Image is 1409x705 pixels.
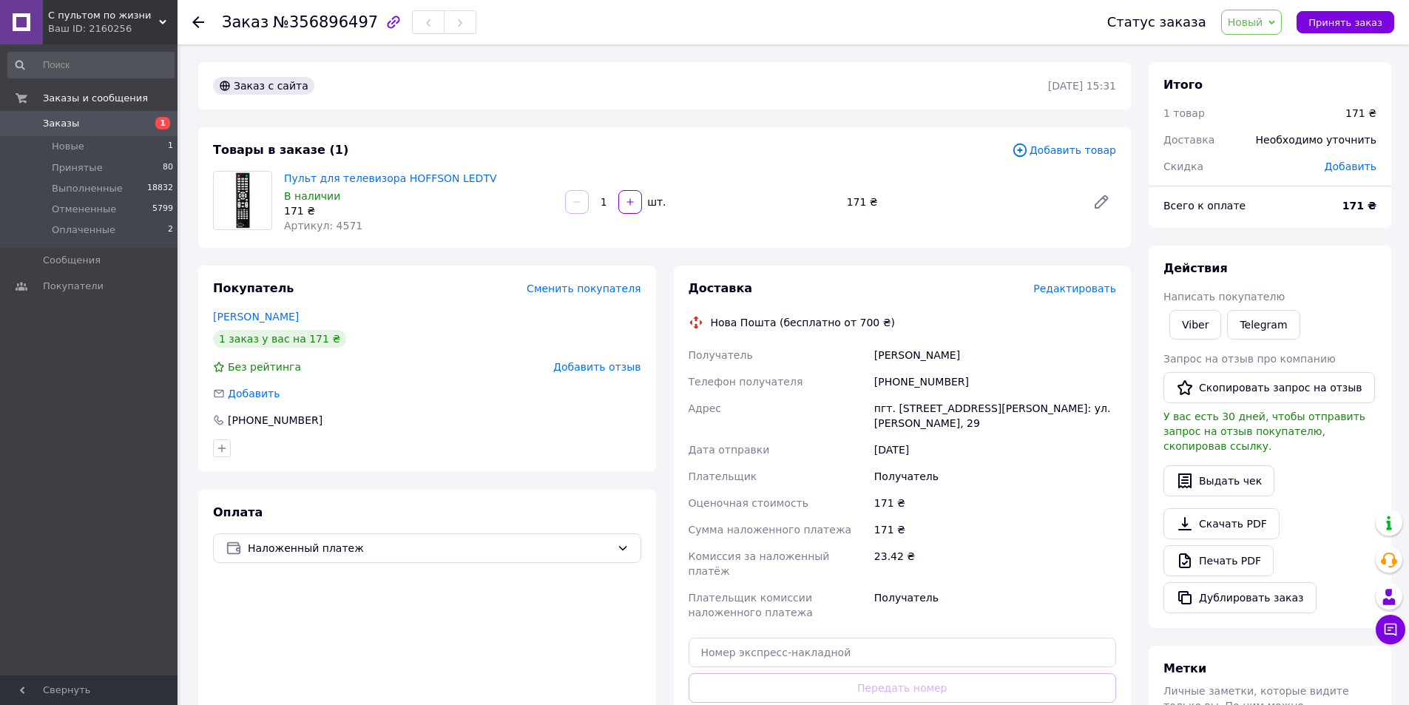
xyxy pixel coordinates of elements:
[1163,134,1214,146] span: Доставка
[1048,80,1116,92] time: [DATE] 15:31
[43,280,104,293] span: Покупатели
[871,395,1119,436] div: пгт. [STREET_ADDRESS][PERSON_NAME]: ул. [PERSON_NAME], 29
[1342,200,1376,212] b: 171 ₴
[689,550,830,577] span: Комиссия за наложенный платёж
[1163,107,1205,119] span: 1 товар
[689,281,753,295] span: Доставка
[1247,124,1385,156] div: Необходимо уточнить
[1163,465,1274,496] button: Выдать чек
[1228,16,1263,28] span: Новый
[689,376,803,388] span: Телефон получателя
[689,444,770,456] span: Дата отправки
[228,388,280,399] span: Добавить
[1163,353,1336,365] span: Запрос на отзыв про компанию
[689,592,813,618] span: Плательщик комиссии наложенного платежа
[1163,545,1274,576] a: Печать PDF
[213,330,346,348] div: 1 заказ у вас на 171 ₴
[871,368,1119,395] div: [PHONE_NUMBER]
[1297,11,1394,33] button: Принять заказ
[226,413,324,428] div: [PHONE_NUMBER]
[841,192,1081,212] div: 171 ₴
[48,9,159,22] span: С пультом по жизни
[1376,615,1405,644] button: Чат с покупателем
[52,140,84,153] span: Новые
[7,52,175,78] input: Поиск
[213,143,348,157] span: Товары в заказе (1)
[871,463,1119,490] div: Получатель
[192,15,204,30] div: Вернуться назад
[1163,661,1206,675] span: Метки
[52,223,115,237] span: Оплаченные
[1163,161,1203,172] span: Скидка
[1227,310,1300,340] a: Telegram
[222,13,268,31] span: Заказ
[213,77,314,95] div: Заказ с сайта
[48,22,178,36] div: Ваш ID: 2160256
[553,361,641,373] span: Добавить отзыв
[1163,200,1246,212] span: Всего к оплате
[1163,582,1317,613] button: Дублировать заказ
[1169,310,1221,340] a: Viber
[689,349,753,361] span: Получатель
[1163,261,1228,275] span: Действия
[52,161,103,175] span: Принятые
[1163,411,1365,452] span: У вас есть 30 дней, чтобы отправить запрос на отзыв покупателю, скопировав ссылку.
[1325,161,1376,172] span: Добавить
[213,311,299,323] a: [PERSON_NAME]
[643,195,667,209] div: шт.
[689,470,757,482] span: Плательщик
[248,540,611,556] span: Наложенный платеж
[1345,106,1376,121] div: 171 ₴
[689,402,721,414] span: Адрес
[284,172,497,184] a: Пульт для телевизора HOFFSON LEDTV
[1163,78,1203,92] span: Итого
[273,13,378,31] span: №356896497
[689,497,809,509] span: Оценочная стоимость
[43,254,101,267] span: Сообщения
[707,315,899,330] div: Нова Пошта (бесплатно от 700 ₴)
[155,117,170,129] span: 1
[228,361,301,373] span: Без рейтинга
[871,584,1119,626] div: Получатель
[1107,15,1206,30] div: Статус заказа
[147,182,173,195] span: 18832
[527,283,641,294] span: Сменить покупателя
[284,190,340,202] span: В наличии
[1163,372,1375,403] button: Скопировать запрос на отзыв
[43,92,148,105] span: Заказы и сообщения
[871,436,1119,463] div: [DATE]
[1033,283,1116,294] span: Редактировать
[284,220,362,232] span: Артикул: 4571
[214,172,271,229] img: Пульт для телевизора HOFFSON LEDTV
[1308,17,1382,28] span: Принять заказ
[52,203,116,216] span: Отмененные
[43,117,79,130] span: Заказы
[52,182,123,195] span: Выполненные
[1087,187,1116,217] a: Редактировать
[213,505,263,519] span: Оплата
[689,524,852,536] span: Сумма наложенного платежа
[871,516,1119,543] div: 171 ₴
[284,203,553,218] div: 171 ₴
[871,342,1119,368] div: [PERSON_NAME]
[689,638,1117,667] input: Номер экспресс-накладной
[168,140,173,153] span: 1
[871,543,1119,584] div: 23.42 ₴
[1163,291,1285,303] span: Написать покупателю
[168,223,173,237] span: 2
[152,203,173,216] span: 5799
[1163,508,1280,539] a: Скачать PDF
[1012,142,1116,158] span: Добавить товар
[871,490,1119,516] div: 171 ₴
[163,161,173,175] span: 80
[213,281,294,295] span: Покупатель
